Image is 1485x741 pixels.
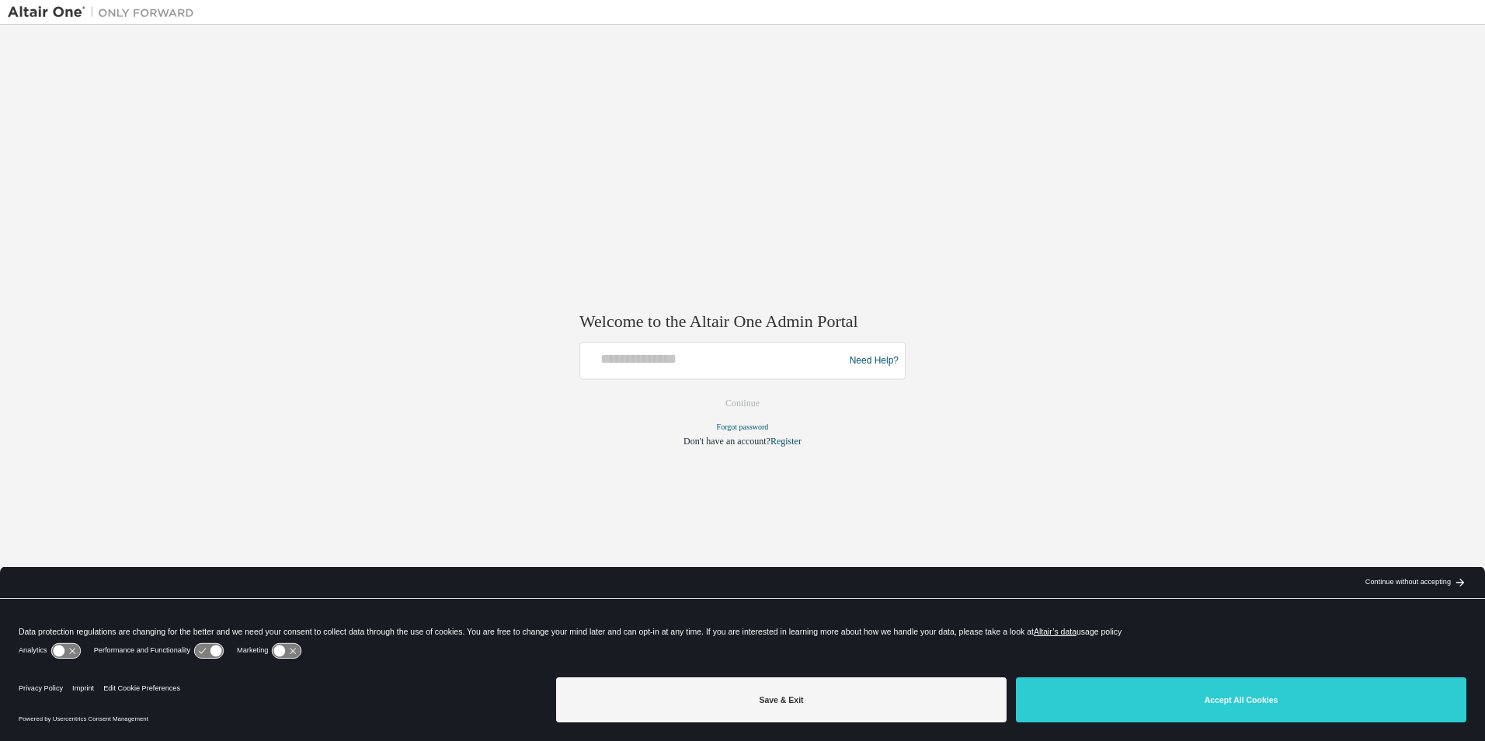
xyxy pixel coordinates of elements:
span: Don't have an account? [683,437,770,447]
h2: Welcome to the Altair One Admin Portal [579,311,906,332]
a: Forgot password [717,423,769,432]
a: Need Help? [850,360,899,361]
img: Altair One [8,5,202,20]
a: Register [770,437,802,447]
